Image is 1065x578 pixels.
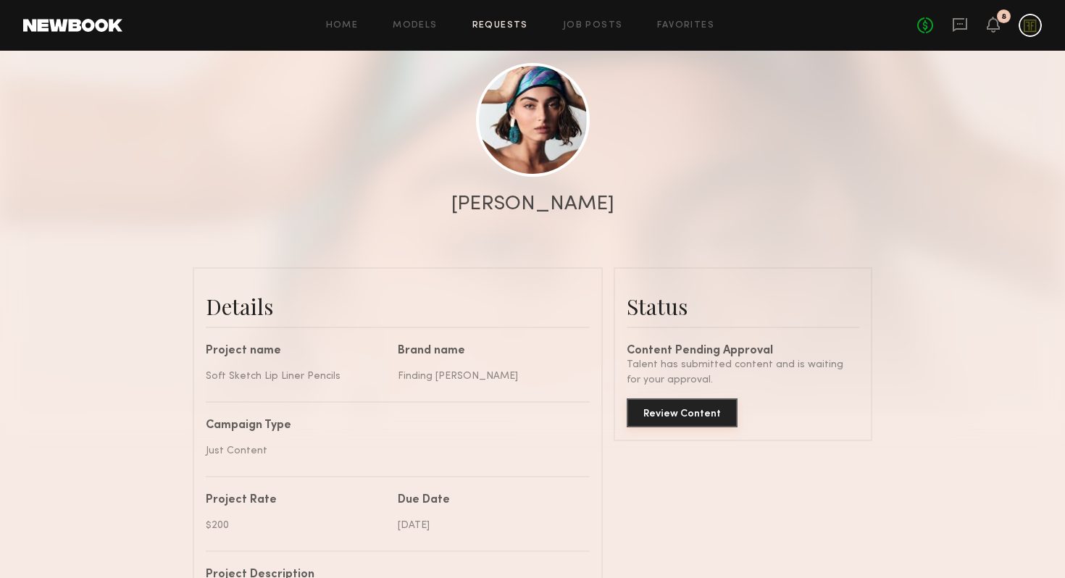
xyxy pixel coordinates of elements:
div: Status [627,292,859,321]
div: Content Pending Approval [627,345,859,357]
div: Project name [206,345,387,357]
div: Due Date [398,495,579,506]
div: Campaign Type [206,420,579,432]
a: Requests [472,21,528,30]
div: $200 [206,518,387,533]
a: Favorites [657,21,714,30]
div: [PERSON_NAME] [451,194,614,214]
div: Finding [PERSON_NAME] [398,369,579,384]
a: Job Posts [563,21,623,30]
div: Details [206,292,590,321]
div: Project Rate [206,495,387,506]
div: Talent has submitted content and is waiting for your approval. [627,357,859,388]
a: Home [326,21,359,30]
div: 8 [1001,13,1006,21]
div: Soft Sketch Lip Liner Pencils [206,369,387,384]
a: Models [393,21,437,30]
div: Just Content [206,443,579,458]
div: Brand name [398,345,579,357]
div: [DATE] [398,518,579,533]
button: Review Content [627,398,738,427]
